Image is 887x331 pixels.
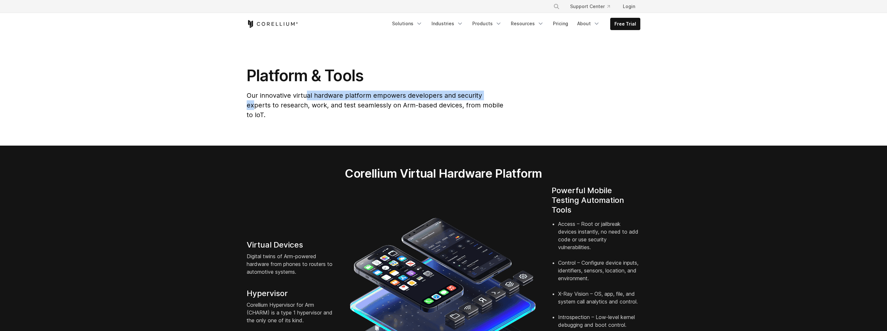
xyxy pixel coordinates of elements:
li: X-Ray Vision – OS, app, file, and system call analytics and control. [558,290,640,313]
a: Login [618,1,640,12]
a: Pricing [549,18,572,29]
h4: Virtual Devices [247,240,335,250]
a: About [573,18,604,29]
div: Navigation Menu [545,1,640,12]
div: Navigation Menu [388,18,640,30]
a: Support Center [565,1,615,12]
h2: Corellium Virtual Hardware Platform [314,166,572,181]
a: Resources [507,18,548,29]
p: Corellium Hypervisor for Arm (CHARM) is a type 1 hypervisor and the only one of its kind. [247,301,335,324]
button: Search [551,1,562,12]
a: Solutions [388,18,426,29]
a: Corellium Home [247,20,298,28]
li: Access – Root or jailbreak devices instantly, no need to add code or use security vulnerabilities. [558,220,640,259]
li: Control – Configure device inputs, identifiers, sensors, location, and environment. [558,259,640,290]
h4: Powerful Mobile Testing Automation Tools [552,186,640,215]
p: Digital twins of Arm-powered hardware from phones to routers to automotive systems. [247,252,335,276]
a: Products [468,18,506,29]
a: Free Trial [611,18,640,30]
h1: Platform & Tools [247,66,505,85]
span: Our innovative virtual hardware platform empowers developers and security experts to research, wo... [247,92,503,119]
a: Industries [428,18,467,29]
h4: Hypervisor [247,289,335,298]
